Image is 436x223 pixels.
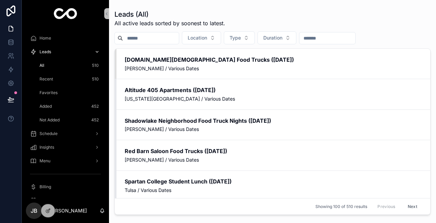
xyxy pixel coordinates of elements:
[230,34,241,41] span: Type
[34,100,105,113] a: Added452
[114,10,225,19] h1: Leads (All)
[54,8,77,19] img: App logo
[115,170,430,201] a: Spartan College Student Lunch ([DATE])Tulsa / Various Dates
[224,31,255,44] button: Select Button
[403,201,422,212] button: Next
[125,147,422,155] h2: Red Barn Saloon Food Trucks ([DATE])
[26,155,105,167] a: Menu
[115,140,430,170] a: Red Barn Saloon Food Trucks ([DATE])[PERSON_NAME] / Various Dates
[89,102,101,110] div: 452
[125,126,422,133] span: [PERSON_NAME] / Various Dates
[26,181,105,193] a: Billing
[40,198,57,203] span: Rewards
[125,95,422,102] span: [US_STATE][GEOGRAPHIC_DATA] / Various Dates
[34,114,105,126] a: Not Added452
[26,194,105,207] a: Rewards
[115,49,430,79] a: [DOMAIN_NAME][DEMOGRAPHIC_DATA] Food Trucks ([DATE])[PERSON_NAME] / Various Dates
[40,184,51,190] span: Billing
[40,90,58,95] span: Favorites
[40,104,52,109] span: Added
[40,158,50,164] span: Menu
[26,32,105,44] a: Home
[40,63,44,68] span: All
[34,59,105,72] a: All510
[26,141,105,153] a: Insights
[40,131,58,136] span: Schedule
[26,128,105,140] a: Schedule
[263,34,282,41] span: Duration
[22,27,109,198] div: scrollable content
[258,31,296,44] button: Select Button
[188,34,207,41] span: Location
[182,31,221,44] button: Select Button
[89,116,101,124] div: 452
[31,207,37,215] span: JB
[40,49,51,55] span: Leads
[40,145,54,150] span: Insights
[90,61,101,70] div: 510
[40,76,53,82] span: Recent
[34,87,105,99] a: Favorites
[315,204,367,209] span: Showing 100 of 510 results
[125,117,422,124] h2: Shadowlake Neighborhood Food Truck Nights ([DATE])
[90,75,101,83] div: 510
[115,79,430,109] a: Altitude 405 Apartments ([DATE])[US_STATE][GEOGRAPHIC_DATA] / Various Dates
[40,117,60,123] span: Not Added
[125,178,422,185] h2: Spartan College Student Lunch ([DATE])
[125,86,422,94] h2: Altitude 405 Apartments ([DATE])
[115,109,430,140] a: Shadowlake Neighborhood Food Truck Nights ([DATE])[PERSON_NAME] / Various Dates
[125,56,422,63] h2: [DOMAIN_NAME][DEMOGRAPHIC_DATA] Food Trucks ([DATE])
[125,157,422,163] span: [PERSON_NAME] / Various Dates
[34,73,105,85] a: Recent510
[114,19,225,27] span: All active leads sorted by soonest to latest.
[125,65,422,72] span: [PERSON_NAME] / Various Dates
[48,207,87,214] p: [PERSON_NAME]
[125,187,422,194] span: Tulsa / Various Dates
[40,35,51,41] span: Home
[26,46,105,58] a: Leads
